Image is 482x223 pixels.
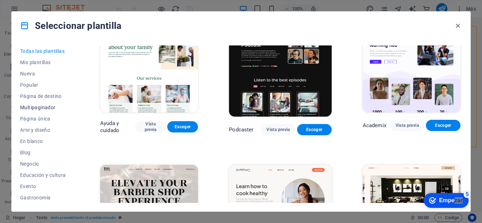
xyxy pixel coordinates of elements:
[363,122,386,129] font: Academix
[9,5,82,11] font: Editor de sitios web WYSIWYG
[46,2,49,8] font: 5
[261,124,295,135] button: Vista previa
[20,68,69,79] button: Nueva
[297,124,332,135] button: Escoger
[229,23,331,117] img: Podcaster
[135,121,166,132] button: Vista previa
[20,82,38,88] font: Popular
[167,121,198,132] button: Escoger
[20,124,69,136] button: Arte y diseño
[20,20,121,31] h4: Seleccionar plantilla
[426,120,460,131] button: Escoger
[20,161,39,167] font: Negocio
[94,0,97,8] div: Cerrar la información sobre herramientas
[70,49,97,60] a: Próximo
[100,120,119,134] font: Ayuda y cuidado
[20,136,69,147] button: En blanco
[20,57,69,68] button: Mis plantillas
[20,102,69,113] button: Multipaginador
[20,79,69,91] button: Popular
[75,52,92,57] font: Próximo
[20,60,69,65] span: Mis plantillas
[20,127,69,133] span: Arte y diseño
[20,147,69,158] button: Blog
[94,1,97,7] font: ×
[20,184,36,189] font: Evento
[20,195,69,200] span: Gastronomía
[20,192,69,203] button: Gastronomía
[9,17,91,46] font: Simplemente arrastra y suelta elementos en el editor. Haz doble clic en los elementos para editar...
[363,23,460,112] img: Academix
[175,124,191,129] font: Escoger
[435,123,451,128] font: Escoger
[20,113,69,124] button: Página única
[20,150,31,155] font: Blog
[20,116,50,122] font: Página única
[20,169,69,181] button: Educación y cultura
[100,23,198,112] img: Ayuda y cuidado
[390,120,424,131] button: Vista previa
[20,105,56,110] font: Multipaginador
[20,48,69,54] span: Todas las plantillas
[20,71,69,76] span: Nueva
[19,8,42,14] font: Empezar
[306,127,322,132] font: Escoger
[20,172,69,178] span: Educación y cultura
[4,4,48,18] div: Empezar Quedan 5 elementos, 0 % completado
[20,138,69,144] span: En blanco
[229,126,253,133] font: Podcaster
[396,123,419,128] font: Vista previa
[20,158,69,169] button: Negocio
[20,91,69,102] button: Página de destino
[145,122,157,132] font: Vista previa
[266,127,290,132] font: Vista previa
[20,93,62,99] font: Página de destino
[20,45,69,57] button: Todas las plantillas
[20,181,69,192] button: Evento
